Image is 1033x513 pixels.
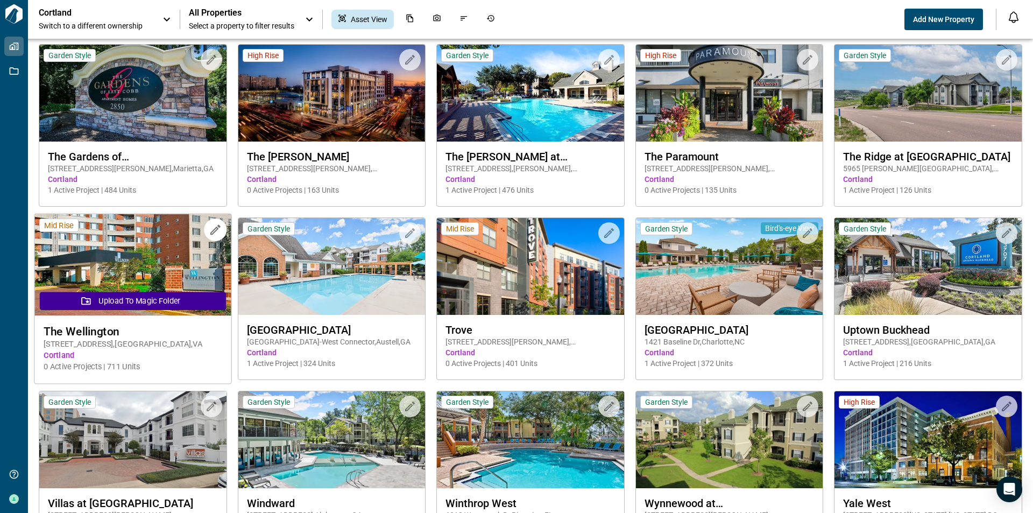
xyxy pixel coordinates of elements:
[399,10,421,29] div: Documents
[247,497,417,510] span: Windward
[445,150,615,163] span: The [PERSON_NAME] at [GEOGRAPHIC_DATA]
[843,150,1013,163] span: The Ridge at [GEOGRAPHIC_DATA]
[844,51,886,60] span: Garden Style
[844,397,875,407] span: High Rise
[44,325,222,338] span: The Wellington
[351,14,387,25] span: Asset View
[247,397,290,407] span: Garden Style
[446,51,489,60] span: Garden Style
[48,150,218,163] span: The Gardens of [GEOGRAPHIC_DATA][PERSON_NAME]
[48,51,91,60] span: Garden Style
[913,14,974,25] span: Add New Property
[48,163,218,174] span: [STREET_ADDRESS][PERSON_NAME] , Marietta , GA
[238,45,426,142] img: property-asset
[843,185,1013,195] span: 1 Active Project | 126 Units
[426,10,448,29] div: Photos
[843,324,1013,336] span: Uptown Buckhead
[645,174,815,185] span: Cortland
[445,347,615,358] span: Cortland
[834,391,1022,488] img: property-asset
[645,358,815,369] span: 1 Active Project | 372 Units
[843,497,1013,510] span: Yale West
[843,358,1013,369] span: 1 Active Project | 216 Units
[44,350,222,361] span: Cortland
[446,397,489,407] span: Garden Style
[331,10,394,29] div: Asset View
[636,218,823,315] img: property-asset
[996,476,1022,502] div: Open Intercom Messenger
[189,8,294,18] span: All Properties
[765,223,814,233] span: Bird's-eye View
[48,497,218,510] span: Villas at [GEOGRAPHIC_DATA]
[445,336,615,347] span: [STREET_ADDRESS][PERSON_NAME] , [GEOGRAPHIC_DATA] , VA
[247,185,417,195] span: 0 Active Projects | 163 Units
[437,391,624,488] img: property-asset
[48,397,91,407] span: Garden Style
[636,391,823,488] img: property-asset
[843,347,1013,358] span: Cortland
[40,292,226,310] button: Upload to Magic Folder
[446,224,474,234] span: Mid Rise
[445,185,615,195] span: 1 Active Project | 476 Units
[247,224,290,234] span: Garden Style
[44,339,222,350] span: [STREET_ADDRESS] , [GEOGRAPHIC_DATA] , VA
[834,45,1022,142] img: property-asset
[34,214,231,316] img: property-asset
[48,174,218,185] span: Cortland
[445,358,615,369] span: 0 Active Projects | 401 Units
[238,218,426,315] img: property-asset
[247,174,417,185] span: Cortland
[480,10,501,29] div: Job History
[48,185,218,195] span: 1 Active Project | 484 Units
[39,45,227,142] img: property-asset
[645,163,815,174] span: [STREET_ADDRESS][PERSON_NAME] , [GEOGRAPHIC_DATA] , VA
[437,218,624,315] img: property-asset
[445,163,615,174] span: [STREET_ADDRESS] , [PERSON_NAME] , [GEOGRAPHIC_DATA]
[238,391,426,488] img: property-asset
[247,163,417,174] span: [STREET_ADDRESS][PERSON_NAME] , [GEOGRAPHIC_DATA] , VA
[39,391,227,488] img: property-asset
[843,163,1013,174] span: 5965 [PERSON_NAME][GEOGRAPHIC_DATA] , [US_STATE][GEOGRAPHIC_DATA] , CO
[843,174,1013,185] span: Cortland
[844,224,886,234] span: Garden Style
[247,51,279,60] span: High Rise
[247,347,417,358] span: Cortland
[904,9,983,30] button: Add New Property
[247,336,417,347] span: [GEOGRAPHIC_DATA]-West Connector , Austell , GA
[645,324,815,336] span: [GEOGRAPHIC_DATA]
[636,45,823,142] img: property-asset
[645,185,815,195] span: 0 Active Projects | 135 Units
[645,150,815,163] span: The Paramount
[645,347,815,358] span: Cortland
[453,10,475,29] div: Issues & Info
[247,324,417,336] span: [GEOGRAPHIC_DATA]
[189,20,294,31] span: Select a property to filter results
[645,497,815,510] span: Wynnewood at [GEOGRAPHIC_DATA]
[645,224,688,234] span: Garden Style
[1005,9,1022,26] button: Open notification feed
[645,51,676,60] span: High Rise
[445,497,615,510] span: Winthrop West
[44,220,74,230] span: Mid Rise
[445,174,615,185] span: Cortland
[44,361,222,373] span: 0 Active Projects | 711 Units
[247,150,417,163] span: The [PERSON_NAME]
[247,358,417,369] span: 1 Active Project | 324 Units
[445,324,615,336] span: Trove
[39,8,136,18] p: Cortland
[437,45,624,142] img: property-asset
[39,20,152,31] span: Switch to a different ownership
[834,218,1022,315] img: property-asset
[843,336,1013,347] span: [STREET_ADDRESS] , [GEOGRAPHIC_DATA] , GA
[645,397,688,407] span: Garden Style
[645,336,815,347] span: 1421 Baseline Dr , Charlotte , NC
